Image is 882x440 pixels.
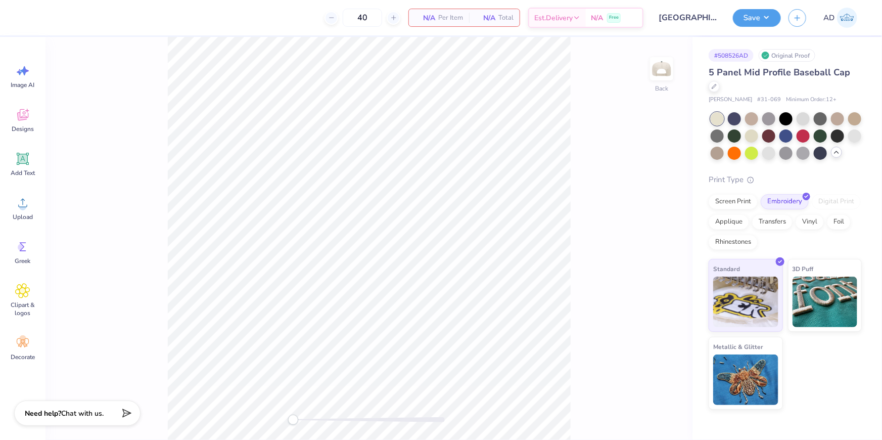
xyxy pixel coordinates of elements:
input: – – [343,9,382,27]
strong: Need help? [25,409,61,418]
img: Standard [713,277,778,327]
div: # 508526AD [709,49,754,62]
span: Chat with us. [61,409,104,418]
span: Metallic & Glitter [713,341,763,352]
span: AD [823,12,834,24]
span: Standard [713,263,740,274]
span: Clipart & logos [6,301,39,317]
img: Back [652,59,672,79]
span: Decorate [11,353,35,361]
div: Back [655,84,668,93]
span: Per Item [438,13,463,23]
div: Foil [827,214,851,230]
span: 5 Panel Mid Profile Baseball Cap [709,66,850,78]
div: Applique [709,214,749,230]
span: N/A [475,13,495,23]
a: AD [819,8,862,28]
input: Untitled Design [651,8,725,28]
span: Greek [15,257,31,265]
div: Transfers [752,214,793,230]
span: Add Text [11,169,35,177]
span: [PERSON_NAME] [709,96,752,104]
img: Aldro Dalugdog [837,8,857,28]
div: Rhinestones [709,235,758,250]
span: N/A [415,13,435,23]
span: Total [498,13,514,23]
div: Digital Print [812,194,861,209]
span: N/A [591,13,603,23]
img: Metallic & Glitter [713,355,778,405]
span: Est. Delivery [534,13,573,23]
img: 3D Puff [793,277,858,327]
div: Embroidery [761,194,809,209]
div: Print Type [709,174,862,186]
div: Screen Print [709,194,758,209]
div: Accessibility label [288,415,298,425]
span: Free [609,14,619,21]
span: Designs [12,125,34,133]
span: Minimum Order: 12 + [786,96,837,104]
div: Original Proof [759,49,815,62]
span: 3D Puff [793,263,814,274]
button: Save [733,9,781,27]
div: Vinyl [796,214,824,230]
span: Upload [13,213,33,221]
span: # 31-069 [757,96,781,104]
span: Image AI [11,81,35,89]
